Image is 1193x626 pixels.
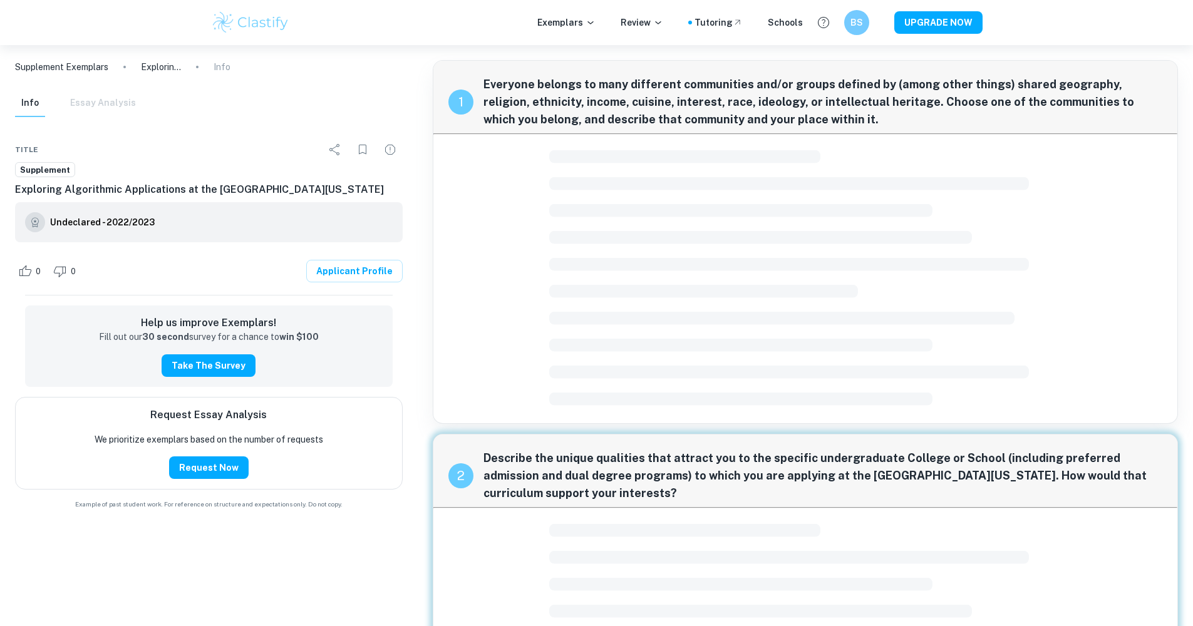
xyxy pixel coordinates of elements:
h6: BS [849,16,864,29]
span: Describe the unique qualities that attract you to the specific undergraduate College or School (i... [483,449,1162,502]
p: Info [214,60,230,74]
a: Applicant Profile [306,260,403,282]
p: Review [621,16,663,29]
span: Title [15,144,38,155]
h6: Help us improve Exemplars! [35,316,383,331]
div: Like [15,261,48,281]
div: Share [323,137,348,162]
span: Supplement [16,164,75,177]
span: 0 [64,265,83,278]
span: Everyone belongs to many different communities and/or groups defined by (among other things) shar... [483,76,1162,128]
a: Schools [768,16,803,29]
div: recipe [448,90,473,115]
div: Bookmark [350,137,375,162]
a: Tutoring [695,16,743,29]
button: UPGRADE NOW [894,11,983,34]
div: recipe [448,463,473,488]
span: 0 [29,265,48,278]
p: Fill out our survey for a chance to [99,331,319,344]
button: Take the Survey [162,354,256,377]
img: Clastify logo [211,10,291,35]
span: Example of past student work. For reference on structure and expectations only. Do not copy. [15,500,403,509]
button: BS [844,10,869,35]
button: Request Now [169,456,249,479]
h6: Undeclared - 2022/2023 [50,215,155,229]
a: Supplement [15,162,75,178]
h6: Exploring Algorithmic Applications at the [GEOGRAPHIC_DATA][US_STATE] [15,182,403,197]
strong: win $100 [279,332,319,342]
strong: 30 second [142,332,189,342]
a: Undeclared - 2022/2023 [50,212,155,232]
button: Help and Feedback [813,12,834,33]
div: Dislike [50,261,83,281]
button: Info [15,90,45,117]
p: Exemplars [537,16,596,29]
a: Supplement Exemplars [15,60,108,74]
p: Exploring Algorithmic Applications at the [GEOGRAPHIC_DATA][US_STATE] [141,60,181,74]
p: We prioritize exemplars based on the number of requests [95,433,323,446]
h6: Request Essay Analysis [150,408,267,423]
div: Report issue [378,137,403,162]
